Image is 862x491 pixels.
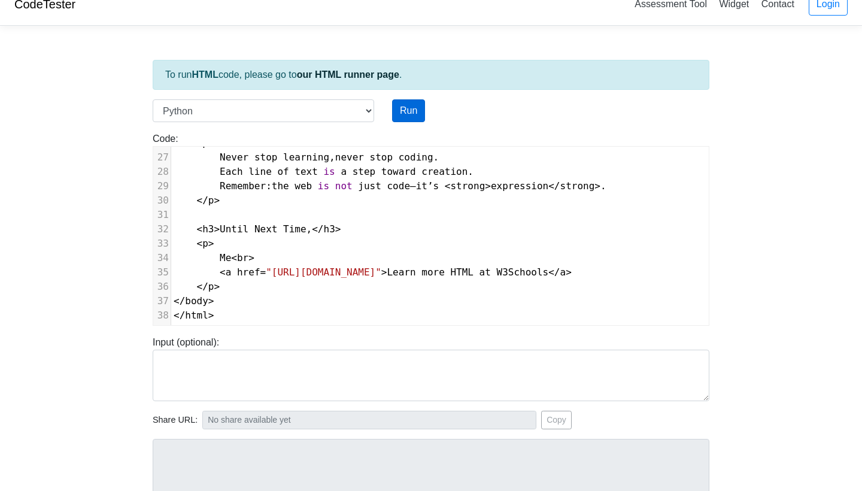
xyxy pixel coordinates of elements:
[220,223,248,235] span: Until
[237,266,260,278] span: href
[231,252,237,263] span: <
[353,166,376,177] span: step
[202,238,208,249] span: p
[335,151,364,163] span: never
[220,252,231,263] span: Me
[266,266,381,278] span: "[URL][DOMAIN_NAME]"
[254,223,278,235] span: Next
[185,295,208,307] span: body
[153,308,171,323] div: 38
[485,180,491,192] span: >
[208,295,214,307] span: >
[144,132,718,326] div: Code:
[153,251,171,265] div: 34
[548,180,560,192] span: </
[214,195,220,206] span: >
[594,180,600,192] span: >
[174,180,606,192] span: : .
[197,281,208,292] span: </
[295,180,312,192] span: web
[548,266,560,278] span: </
[566,266,572,278] span: >
[174,295,185,307] span: </
[297,69,399,80] a: our HTML runner page
[197,238,203,249] span: <
[560,266,566,278] span: a
[491,180,548,192] span: expression
[323,166,335,177] span: is
[283,223,306,235] span: Time
[335,180,353,192] span: not
[185,310,208,321] span: html
[318,180,329,192] span: is
[220,180,266,192] span: Remember
[153,280,171,294] div: 36
[254,151,278,163] span: stop
[153,165,171,179] div: 28
[497,266,549,278] span: W3Schools
[358,180,381,192] span: just
[153,265,171,280] div: 35
[324,223,335,235] span: h3
[153,294,171,308] div: 37
[208,281,214,292] span: p
[202,411,536,429] input: No share available yet
[174,223,341,235] span: ,
[260,266,266,278] span: =
[381,166,416,177] span: toward
[208,310,214,321] span: >
[295,166,318,177] span: text
[226,266,232,278] span: a
[277,166,289,177] span: of
[202,223,214,235] span: h3
[197,223,203,235] span: <
[144,335,718,401] div: Input (optional):
[421,266,445,278] span: more
[220,266,226,278] span: <
[248,166,272,177] span: line
[560,180,595,192] span: strong
[153,414,198,427] span: Share URL:
[387,266,415,278] span: Learn
[445,180,451,192] span: <
[479,266,491,278] span: at
[174,310,185,321] span: </
[208,238,214,249] span: >
[387,180,439,192] span: code—it’s
[283,151,329,163] span: learning
[312,223,323,235] span: </
[153,222,171,237] div: 32
[335,223,341,235] span: >
[153,150,171,165] div: 27
[153,193,171,208] div: 30
[541,411,572,429] button: Copy
[341,166,347,177] span: a
[248,252,254,263] span: >
[153,237,171,251] div: 33
[174,151,439,163] span: , .
[450,266,474,278] span: HTML
[153,179,171,193] div: 29
[153,208,171,222] div: 31
[174,166,474,177] span: .
[450,180,485,192] span: strong
[381,266,387,278] span: >
[208,195,214,206] span: p
[197,195,208,206] span: </
[392,99,425,122] button: Run
[272,180,289,192] span: the
[370,151,393,163] span: stop
[214,223,220,235] span: >
[237,252,248,263] span: br
[220,151,248,163] span: Never
[399,151,433,163] span: coding
[220,166,243,177] span: Each
[192,69,218,80] strong: HTML
[153,60,709,90] div: To run code, please go to .
[214,281,220,292] span: >
[421,166,468,177] span: creation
